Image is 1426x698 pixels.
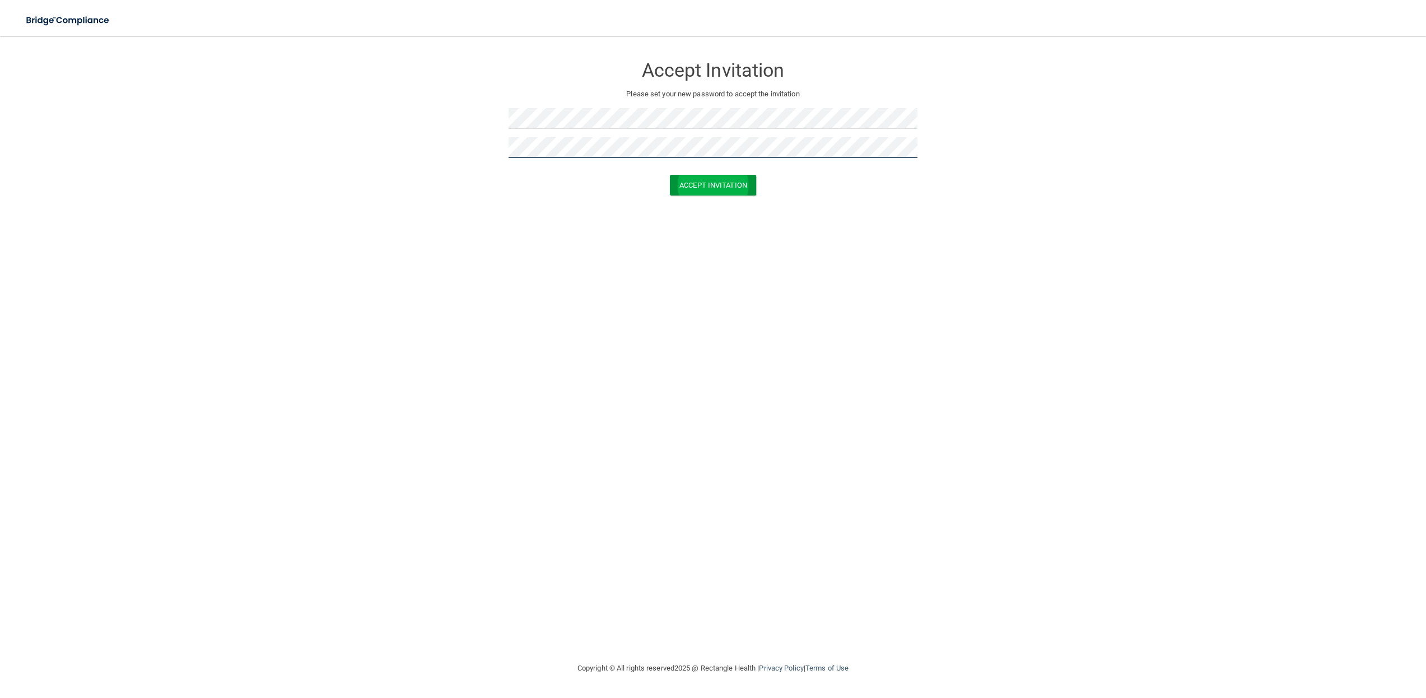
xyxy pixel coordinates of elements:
a: Privacy Policy [759,664,803,672]
a: Terms of Use [805,664,849,672]
div: Copyright © All rights reserved 2025 @ Rectangle Health | | [509,650,917,686]
img: bridge_compliance_login_screen.278c3ca4.svg [17,9,120,32]
p: Please set your new password to accept the invitation [517,87,909,101]
h3: Accept Invitation [509,60,917,81]
button: Accept Invitation [670,175,756,196]
iframe: Drift Widget Chat Controller [1232,618,1413,663]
